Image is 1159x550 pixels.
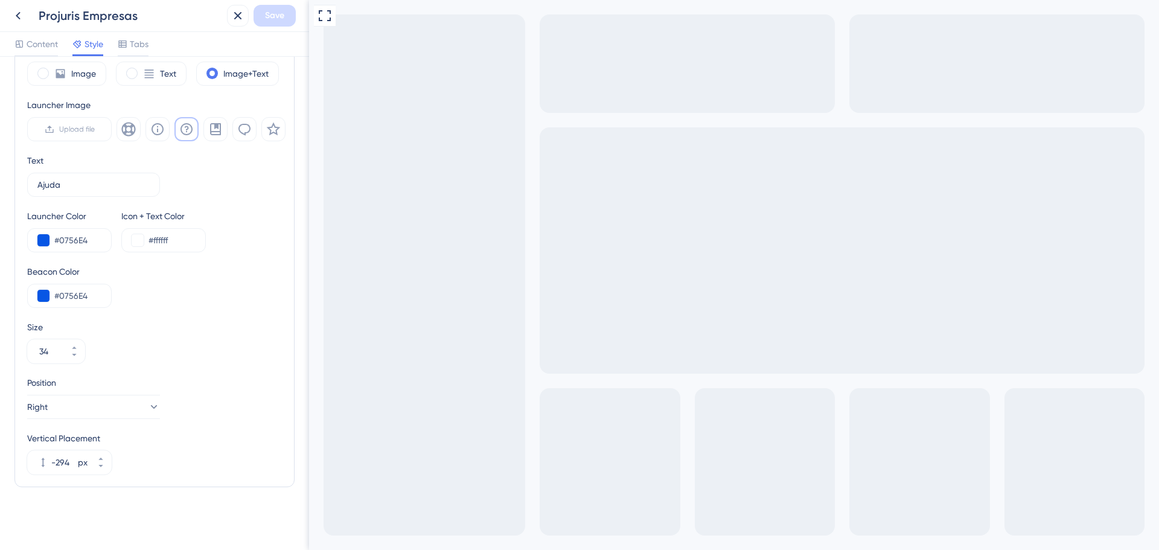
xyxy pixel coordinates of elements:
span: Tabs [130,37,148,51]
div: px [78,455,88,470]
span: Save [265,8,284,23]
span: Content [27,37,58,51]
div: Icon + Text Color [121,209,206,223]
label: Image+Text [223,66,269,81]
input: px [51,455,75,470]
div: 3 [63,6,66,16]
div: Vertical Placement [27,431,112,446]
span: Upload file [59,124,95,134]
div: Launcher Image [27,98,286,112]
span: Right [27,400,48,414]
span: Style [85,37,103,51]
div: Launcher Color [27,209,112,223]
button: Save [254,5,296,27]
div: Text [27,153,43,168]
div: Projuris Empresas [39,7,222,24]
div: Position [27,376,160,390]
div: Size [27,320,282,334]
label: Image [71,66,96,81]
button: px [90,462,112,475]
label: Text [160,66,176,81]
div: Beacon Color [27,264,282,279]
span: Ajuda [28,3,55,18]
button: Right [27,395,160,419]
input: Get Started [37,178,150,191]
button: px [90,450,112,462]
